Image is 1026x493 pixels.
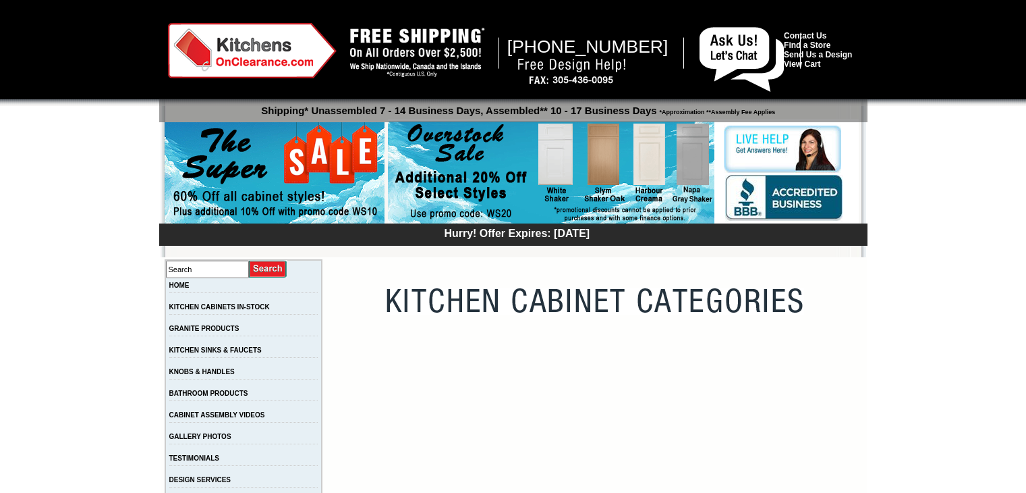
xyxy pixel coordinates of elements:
[169,411,265,419] a: CABINET ASSEMBLY VIDEOS
[169,368,235,375] a: KNOBS & HANDLES
[169,303,270,311] a: KITCHEN CABINETS IN-STOCK
[169,325,239,332] a: GRANITE PRODUCTS
[249,260,287,278] input: Submit
[169,282,190,289] a: HOME
[169,390,248,397] a: BATHROOM PRODUCTS
[166,226,867,240] div: Hurry! Offer Expires: [DATE]
[784,41,830,50] a: Find a Store
[784,31,826,41] a: Contact Us
[507,36,668,57] span: [PHONE_NUMBER]
[169,476,231,484] a: DESIGN SERVICES
[169,433,231,440] a: GALLERY PHOTOS
[784,50,852,59] a: Send Us a Design
[166,99,867,116] p: Shipping* Unassembled 7 - 14 Business Days, Assembled** 10 - 17 Business Days
[657,105,776,115] span: *Approximation **Assembly Fee Applies
[784,59,820,69] a: View Cart
[168,23,337,78] img: Kitchens on Clearance Logo
[169,455,219,462] a: TESTIMONIALS
[169,346,262,354] a: KITCHEN SINKS & FAUCETS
